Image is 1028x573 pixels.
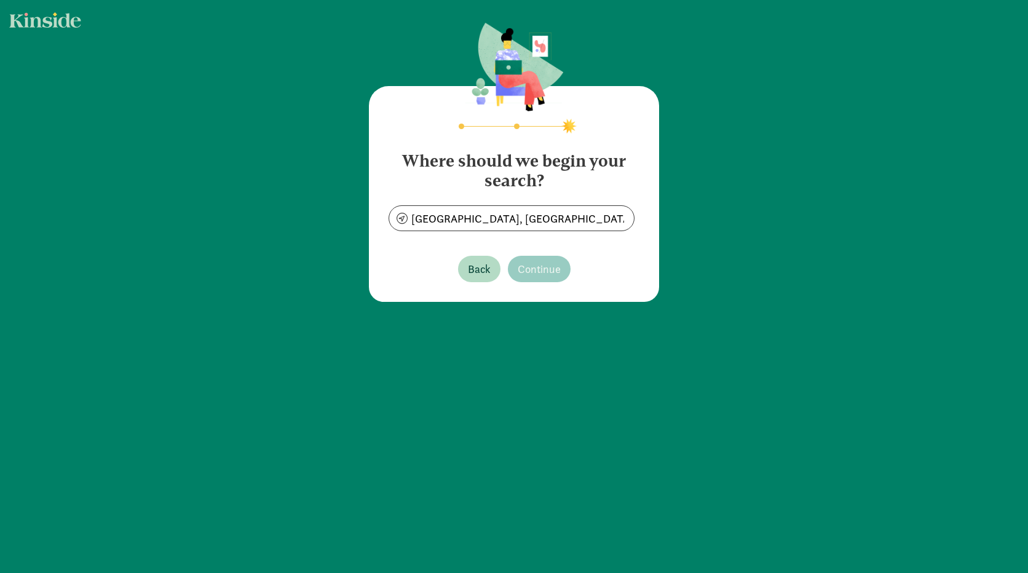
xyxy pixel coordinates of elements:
span: Back [468,261,491,277]
button: Continue [508,256,571,282]
span: Continue [518,261,561,277]
button: Back [458,256,500,282]
h4: Where should we begin your search? [389,141,639,191]
input: enter zipcode or address [389,206,634,231]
